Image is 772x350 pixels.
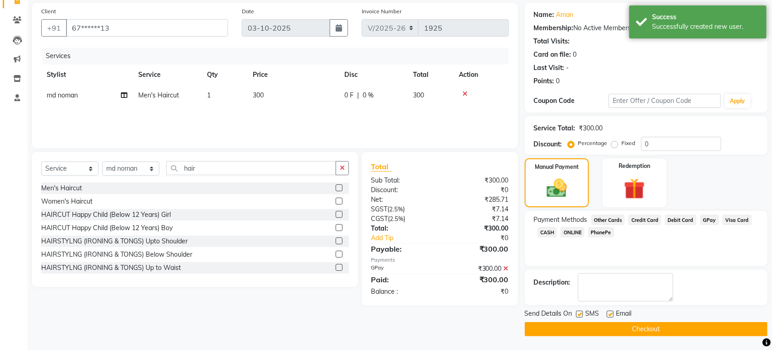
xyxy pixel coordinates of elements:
div: HAIRSTYLNG (IRONING & TONGS) Below Shoulder [41,250,192,259]
a: Aman [556,10,574,20]
img: _gift.svg [617,176,652,202]
input: Enter Offer / Coupon Code [609,94,721,108]
label: Redemption [619,162,650,170]
span: 300 [413,91,424,99]
div: ( ) [364,205,440,214]
div: Balance : [364,287,440,296]
th: Qty [201,65,247,85]
div: ( ) [364,214,440,224]
div: ₹300.00 [440,224,515,233]
div: Coupon Code [534,96,609,106]
label: Percentage [578,139,608,147]
span: Total [371,162,392,172]
div: Payable: [364,243,440,254]
span: Send Details On [525,309,572,320]
span: Other Cards [591,215,625,225]
div: Name: [534,10,555,20]
th: Disc [339,65,408,85]
div: Last Visit: [534,63,565,73]
div: ₹7.14 [440,205,515,214]
span: 0 % [363,91,374,100]
span: Men's Haircut [138,91,179,99]
label: Date [242,7,254,16]
span: GPay [700,215,719,225]
div: ₹0 [440,287,515,296]
div: Payments [371,256,509,264]
div: ₹300.00 [440,264,515,274]
div: ₹300.00 [440,176,515,185]
div: Discount: [364,185,440,195]
th: Stylist [41,65,133,85]
button: +91 [41,19,67,37]
div: 0 [556,76,560,86]
div: ₹7.14 [440,214,515,224]
span: 0 F [344,91,353,100]
th: Action [453,65,509,85]
button: Checkout [525,322,767,336]
div: Services [42,48,516,65]
label: Client [41,7,56,16]
span: 2.5% [389,205,403,213]
th: Price [247,65,339,85]
span: ONLINE [560,227,584,237]
div: Paid: [364,274,440,285]
span: 300 [253,91,264,99]
div: Net: [364,195,440,205]
span: Debit Card [665,215,696,225]
span: SMS [586,309,599,320]
a: Add Tip [364,233,452,243]
div: 0 [573,50,577,59]
div: Women's Haircut [41,197,92,206]
span: Visa Card [723,215,752,225]
div: ₹0 [440,185,515,195]
div: Card on file: [534,50,571,59]
div: Membership: [534,23,574,33]
span: 1 [207,91,211,99]
div: HAIRSTYLNG (IRONING & TONGS) Up to Waist [41,263,181,273]
span: Payment Methods [534,215,587,225]
div: ₹300.00 [579,124,603,133]
th: Total [408,65,453,85]
label: Manual Payment [535,163,579,171]
input: Search or Scan [166,161,336,175]
div: Successfully created new user. [652,22,760,32]
div: ₹0 [452,233,516,243]
div: HAIRCUT Happy Child (Below 12 Years) Girl [41,210,171,220]
span: PhonePe [588,227,614,237]
span: | [357,91,359,100]
div: Sub Total: [364,176,440,185]
img: _cash.svg [540,177,573,200]
div: ₹300.00 [440,274,515,285]
div: ₹300.00 [440,243,515,254]
span: Credit Card [628,215,661,225]
div: Success [652,12,760,22]
div: Service Total: [534,124,576,133]
div: Description: [534,278,571,287]
div: Points: [534,76,555,86]
input: Search by Name/Mobile/Email/Code [66,19,228,37]
div: HAIRSTYLNG (IRONING & TONGS) Upto Shoulder [41,237,188,246]
div: Discount: [534,140,562,149]
button: Apply [724,94,750,108]
div: Total Visits: [534,37,570,46]
div: GPay [364,264,440,274]
span: CASH [538,227,557,237]
div: Men's Haircut [41,183,82,193]
div: HAIRCUT Happy Child (Below 12 Years) Boy [41,223,173,233]
div: No Active Membership [534,23,758,33]
span: 2.5% [390,215,403,222]
span: SGST [371,205,387,213]
div: Total: [364,224,440,233]
span: Email [616,309,632,320]
span: CGST [371,215,388,223]
div: - [566,63,569,73]
th: Service [133,65,201,85]
span: md noman [47,91,78,99]
label: Invoice Number [362,7,402,16]
label: Fixed [622,139,636,147]
div: ₹285.71 [440,195,515,205]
